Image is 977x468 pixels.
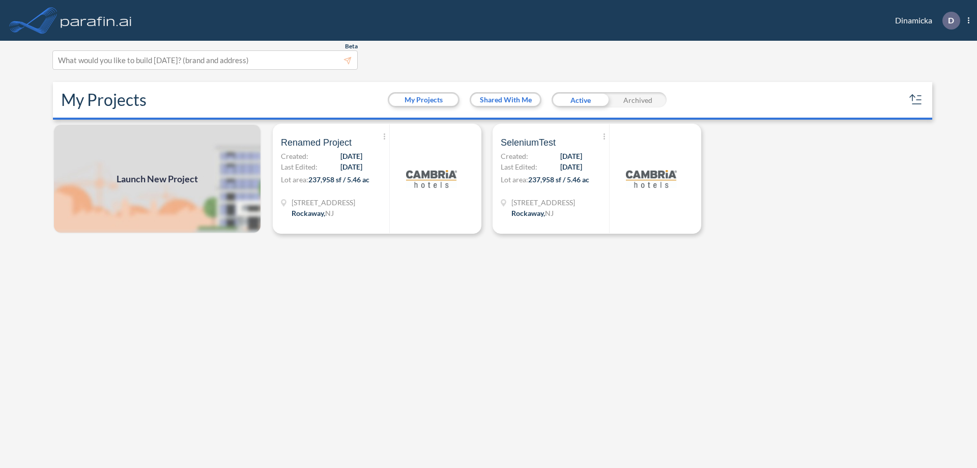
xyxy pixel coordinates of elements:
h2: My Projects [61,90,147,109]
span: Launch New Project [117,172,198,186]
span: SeleniumTest [501,136,556,149]
img: logo [406,153,457,204]
span: Last Edited: [501,161,537,172]
button: Shared With Me [471,94,540,106]
span: 321 Mt Hope Ave [511,197,575,208]
span: Created: [281,151,308,161]
p: D [948,16,954,25]
div: Rockaway, NJ [511,208,554,218]
span: Lot area: [501,175,528,184]
span: Created: [501,151,528,161]
span: 237,958 sf / 5.46 ac [308,175,369,184]
span: Beta [345,42,358,50]
span: [DATE] [560,161,582,172]
span: Rockaway , [511,209,545,217]
img: logo [59,10,134,31]
span: [DATE] [340,161,362,172]
div: Dinamicka [880,12,969,30]
span: NJ [325,209,334,217]
span: Lot area: [281,175,308,184]
span: 321 Mt Hope Ave [292,197,355,208]
div: Archived [609,92,667,107]
a: Launch New Project [53,124,262,234]
div: Active [552,92,609,107]
span: Last Edited: [281,161,318,172]
span: 237,958 sf / 5.46 ac [528,175,589,184]
span: Rockaway , [292,209,325,217]
span: NJ [545,209,554,217]
span: [DATE] [560,151,582,161]
span: Renamed Project [281,136,352,149]
img: add [53,124,262,234]
img: logo [626,153,677,204]
button: sort [908,92,924,108]
button: My Projects [389,94,458,106]
span: [DATE] [340,151,362,161]
div: Rockaway, NJ [292,208,334,218]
